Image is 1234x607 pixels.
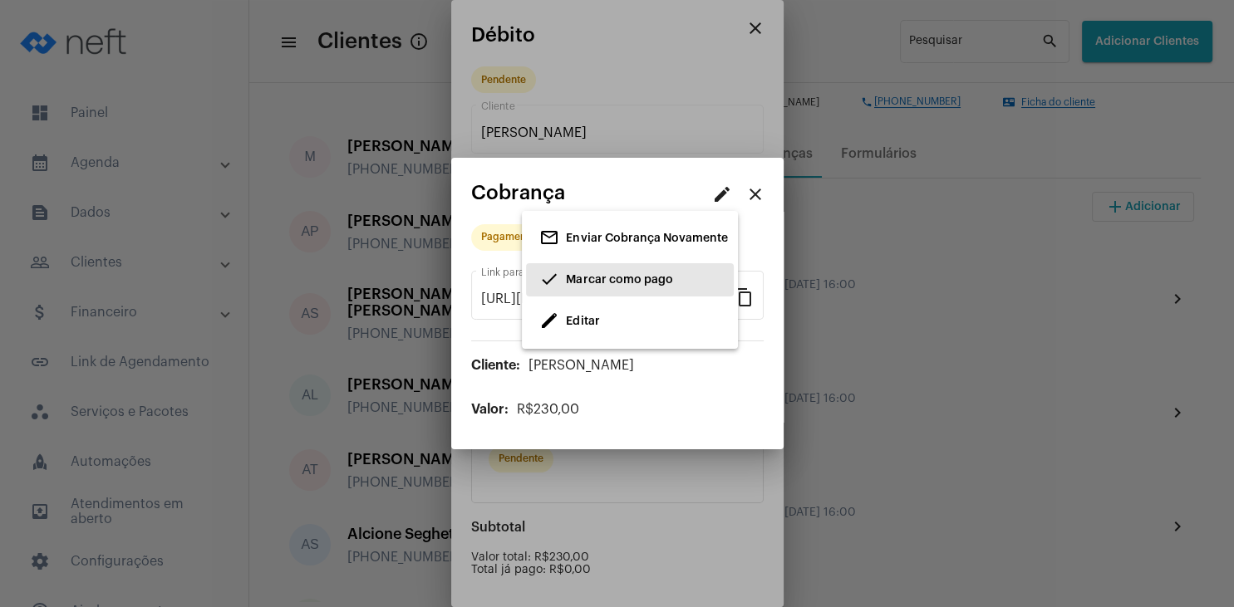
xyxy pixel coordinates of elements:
span: edit [539,311,559,330]
mat-icon: done [539,269,559,289]
span: Enviar Cobrança Novamente [566,233,727,244]
span: Marcar como pago [566,274,672,286]
span: Editar [566,316,599,327]
mat-icon: mail_outlined [539,228,559,247]
button: Enviar Cobrança Novamente [526,222,734,255]
button: editEditar [526,305,734,338]
button: Marcar como pago [526,263,734,296]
